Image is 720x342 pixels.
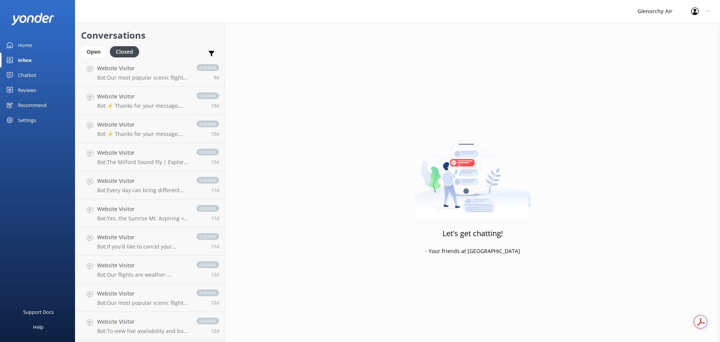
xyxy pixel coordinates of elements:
div: Reviews [18,83,36,98]
span: Aug 26 2025 12:59pm (UTC +12:00) Pacific/Auckland [211,187,219,193]
div: Inbox [18,53,32,68]
span: Aug 25 2025 02:52pm (UTC +12:00) Pacific/Auckland [211,271,219,278]
span: Aug 25 2025 08:54pm (UTC +12:00) Pacific/Auckland [211,243,219,250]
a: Website VisitorBot:The Milford Sound Fly | Explore | Fly package includes up to two hours to expl... [75,143,225,171]
span: Aug 27 2025 06:51pm (UTC +12:00) Pacific/Auckland [214,74,219,81]
h4: Website Visitor [97,64,189,72]
a: Website VisitorBot:If you'd like to cancel your reservation, please contact the Glenorchy Air tea... [75,227,225,256]
h4: Website Visitor [97,289,189,298]
p: Bot: Our most popular scenic flights include: - Milford Sound Fly | Cruise | Fly - Our most popul... [97,74,189,81]
span: closed [196,233,219,240]
div: Chatbot [18,68,36,83]
span: Aug 26 2025 07:17am (UTC +12:00) Pacific/Auckland [211,215,219,221]
span: closed [196,92,219,99]
div: Settings [18,113,36,128]
div: Open [81,46,106,57]
span: closed [196,261,219,268]
h2: Conversations [81,28,219,42]
p: Bot: Our most popular scenic flights include: - Milford Sound Fly | Cruise | Fly - Our most popul... [97,300,189,306]
p: Bot: The Milford Sound Fly | Explore | Fly package includes up to two hours to explore [GEOGRAPHI... [97,159,189,166]
h4: Website Visitor [97,92,189,101]
span: Aug 27 2025 01:24am (UTC +12:00) Pacific/Auckland [211,131,219,137]
p: Bot: If you'd like to cancel your reservation, please contact the Glenorchy Air team at 0800 676 ... [97,243,189,250]
span: closed [196,64,219,71]
p: Bot: Every day can bring different weather conditions, so it's best to call our team for a weathe... [97,187,189,194]
a: Closed [110,47,143,56]
img: artwork of a man stealing a conversation from at giant smartphone [415,124,531,218]
p: - Your friends at [GEOGRAPHIC_DATA] [425,247,520,255]
h4: Website Visitor [97,233,189,241]
h4: Website Visitor [97,149,189,157]
h4: Website Visitor [97,205,189,213]
a: Website VisitorBot:⚡ Thanks for your message, we'll get back to you as soon as we can. You're als... [75,115,225,143]
a: Website VisitorBot:Yes, the Sunrise Mt. Aspiring + The Glaciers flight is available in winter. Yo... [75,199,225,227]
h4: Website Visitor [97,261,189,270]
a: Website VisitorBot:Our most popular scenic flights include: - Milford Sound Fly | Cruise | Fly - ... [75,284,225,312]
p: Bot: Our flights are weather-dependent, and if we cannot fly due to adverse weather conditions, w... [97,271,189,278]
h4: Website Visitor [97,177,189,185]
p: Bot: ⚡ Thanks for your message, we'll get back to you as soon as we can. You're also welcome to k... [97,102,189,109]
span: Aug 25 2025 02:50pm (UTC +12:00) Pacific/Auckland [211,300,219,306]
a: Open [81,47,110,56]
a: Website VisitorBot:Every day can bring different weather conditions, so it's best to call our tea... [75,171,225,199]
span: closed [196,205,219,212]
span: Aug 25 2025 06:14am (UTC +12:00) Pacific/Auckland [211,328,219,334]
h3: Let's get chatting! [442,227,503,240]
span: Aug 26 2025 09:32pm (UTC +12:00) Pacific/Auckland [211,159,219,165]
p: Bot: To view live availability and book your experience, please visit [URL][DOMAIN_NAME]. [97,328,189,334]
h4: Website Visitor [97,121,189,129]
a: Website VisitorBot:Our most popular scenic flights include: - Milford Sound Fly | Cruise | Fly - ... [75,59,225,87]
span: closed [196,318,219,324]
span: closed [196,121,219,127]
div: Support Docs [23,304,54,319]
a: Website VisitorBot:⚡ Thanks for your message, we'll get back to you as soon as we can. You're als... [75,87,225,115]
span: closed [196,177,219,184]
span: Aug 27 2025 06:29am (UTC +12:00) Pacific/Auckland [211,102,219,109]
a: Website VisitorBot:To view live availability and book your experience, please visit [URL][DOMAIN_... [75,312,225,340]
img: yonder-white-logo.png [11,13,54,25]
div: Closed [110,46,139,57]
span: closed [196,149,219,155]
p: Bot: ⚡ Thanks for your message, we'll get back to you as soon as we can. You're also welcome to k... [97,131,189,137]
div: Home [18,38,32,53]
p: Bot: Yes, the Sunrise Mt. Aspiring + The Glaciers flight is available in winter. You can book you... [97,215,189,222]
a: Website VisitorBot:Our flights are weather-dependent, and if we cannot fly due to adverse weather... [75,256,225,284]
span: closed [196,289,219,296]
h4: Website Visitor [97,318,189,326]
div: Help [33,319,43,334]
div: Recommend [18,98,46,113]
